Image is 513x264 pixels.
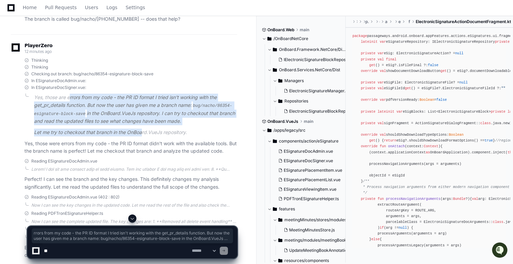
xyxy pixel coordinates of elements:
[380,98,386,102] span: var
[361,197,376,201] span: private
[23,51,112,57] div: Start new chat
[48,71,82,76] a: Powered byPylon
[267,126,271,134] svg: Directory
[380,133,386,137] span: val
[284,196,339,202] span: PDFTronESignatureHelper.ts
[276,55,347,64] button: IElectronicSignatureBlockRepository.cs
[273,75,351,86] button: Managers
[424,144,438,148] span: Context
[405,86,411,90] span: get
[278,97,282,105] svg: Directory
[416,19,511,24] span: ElectronicSignatureActionDocumentFragment.kt
[23,5,37,10] span: Home
[386,197,441,201] span: processNavigationArguments
[281,107,353,116] button: ElectronicSignatureBlockRepository.cs
[279,138,338,144] span: components/action/eSignature
[284,177,341,183] span: ESignaturePlacementList.vue
[106,5,117,10] span: Logs
[378,110,394,114] span: lateinit
[34,129,237,136] p: Let me try to checkout that branch in the OnBoard.VueJs repository.
[405,144,441,148] span: (context: )
[276,175,342,185] button: ESignaturePlacementList.vue
[34,103,232,117] code: bug/nacho/86354-esignature-block-save
[384,138,396,143] span: return
[273,66,277,74] svg: Directory
[7,27,124,38] div: Welcome
[361,110,376,114] span: private
[361,57,376,61] span: private
[276,156,342,166] button: ESignatureDocSigner.vue
[24,175,237,191] p: Perfect! I can see the branch and the key changes. This definitely changes my analysis significan...
[304,119,313,124] span: main
[361,144,378,148] span: override
[116,53,124,61] button: Start new chat
[361,40,378,44] span: lateinit
[262,33,341,44] button: /OnBoardNetCore
[23,57,86,63] div: We're available if you need us!
[31,85,86,90] span: In ESignatureDocSigner.vue:
[31,64,48,70] span: Thinking
[68,71,82,76] span: Pylon
[378,80,384,84] span: var
[480,121,491,125] span: class
[31,211,103,216] span: Reading PDFTronESignatureHelper.ts
[378,57,384,61] span: val
[284,149,333,154] span: ESignatureDocAdmin.vue
[31,194,119,200] span: Reading ESignatureDocAdmin.vue (402 : 802)
[126,5,145,10] span: Settings
[31,58,48,63] span: Thinking
[361,133,378,137] span: override
[7,51,19,63] img: 1756235613930-3d25f9e4-fa56-45dd-b3ad-e072dfbd1548
[380,144,386,148] span: fun
[284,78,304,83] span: Managers
[369,63,375,67] span: get
[380,69,386,73] span: val
[501,86,505,90] span: ""
[388,144,405,148] span: onAttach
[449,133,463,137] span: Boolean
[267,44,346,55] button: OnBoard.Framework.NetCore/Dist/Repositories
[279,206,295,212] span: features
[472,197,478,201] span: val
[378,86,384,90] span: val
[495,40,510,44] span: private
[284,158,333,164] span: ESignatureDocSigner.vue
[273,45,277,54] svg: Directory
[426,150,430,154] span: as
[484,138,493,143] span: true
[262,125,341,136] button: /apps/legacy/src
[361,98,378,102] span: override
[284,98,308,104] span: Repositories
[24,43,52,48] span: PlayerZero
[276,194,342,204] button: PDFTronESignatureHelper.ts
[491,242,510,260] iframe: Open customer support
[45,5,77,10] span: Pull Requests
[276,166,342,175] button: ESignaturePlacementItem.vue
[385,19,388,24] span: appFeatures
[380,40,386,44] span: var
[284,168,342,173] span: ESignaturePlacementItem.vue
[31,78,86,83] span: In ESignatureDocAdmin.vue:
[276,185,342,194] button: ESignatureViewingItem.vue
[31,158,97,164] span: Reading ESignatureDocAdmin.vue
[34,230,231,241] span: rrors from my code - the PR ID format I tried isn't working with the get_pr_details function. But...
[276,147,342,156] button: ESignatureDocAdmin.vue
[274,36,308,41] span: /OnBoardNetCore
[436,98,447,102] span: false
[273,96,351,107] button: Repositories
[289,109,364,114] span: ElectronicSignatureBlockRepository.cs
[279,47,346,52] span: OnBoard.Framework.NetCore/Dist/Repositories
[279,67,340,73] span: OnBoard.Services.NetCore/Dist
[361,51,376,55] span: private
[273,137,277,145] svg: Directory
[455,51,464,55] span: null
[267,35,271,43] svg: Directory
[300,27,309,33] span: main
[273,205,277,213] svg: Directory
[267,119,298,124] span: OnBoard.VueJs
[278,77,282,85] svg: Directory
[274,128,305,133] span: /apps/legacy/src
[419,98,434,102] span: Boolean
[378,197,384,201] span: fun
